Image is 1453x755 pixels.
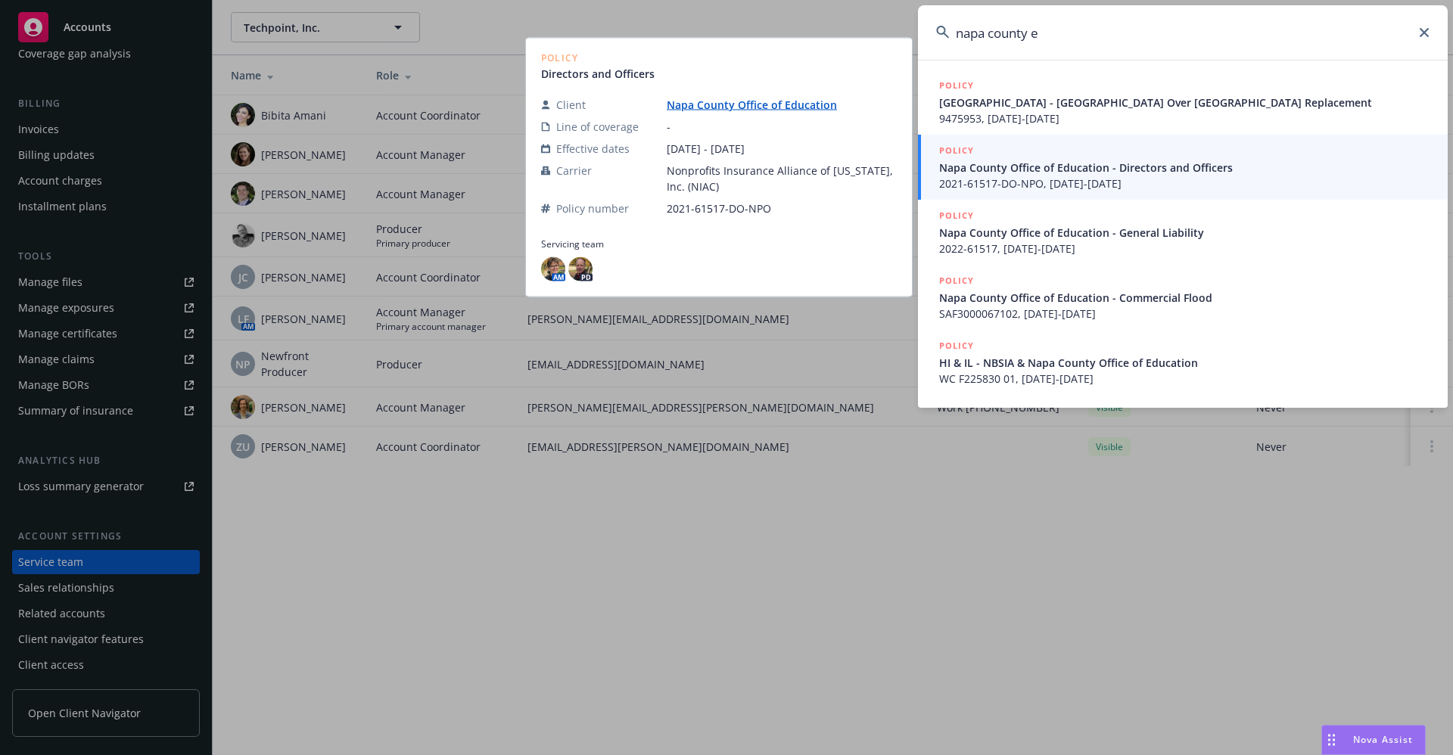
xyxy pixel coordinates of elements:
[939,273,974,288] h5: POLICY
[939,338,974,353] h5: POLICY
[939,290,1430,306] span: Napa County Office of Education - Commercial Flood
[918,265,1448,330] a: POLICYNapa County Office of Education - Commercial FloodSAF3000067102, [DATE]-[DATE]
[1321,725,1426,755] button: Nova Assist
[1322,725,1341,754] div: Drag to move
[939,371,1430,387] span: WC F225830 01, [DATE]-[DATE]
[918,200,1448,265] a: POLICYNapa County Office of Education - General Liability2022-61517, [DATE]-[DATE]
[1353,733,1413,746] span: Nova Assist
[939,78,974,93] h5: POLICY
[918,70,1448,135] a: POLICY[GEOGRAPHIC_DATA] - [GEOGRAPHIC_DATA] Over [GEOGRAPHIC_DATA] Replacement9475953, [DATE]-[DATE]
[939,143,974,158] h5: POLICY
[918,5,1448,60] input: Search...
[939,355,1430,371] span: HI & IL - NBSIA & Napa County Office of Education
[939,176,1430,191] span: 2021-61517-DO-NPO, [DATE]-[DATE]
[939,306,1430,322] span: SAF3000067102, [DATE]-[DATE]
[939,110,1430,126] span: 9475953, [DATE]-[DATE]
[939,225,1430,241] span: Napa County Office of Education - General Liability
[939,241,1430,256] span: 2022-61517, [DATE]-[DATE]
[918,330,1448,395] a: POLICYHI & IL - NBSIA & Napa County Office of EducationWC F225830 01, [DATE]-[DATE]
[918,135,1448,200] a: POLICYNapa County Office of Education - Directors and Officers2021-61517-DO-NPO, [DATE]-[DATE]
[939,95,1430,110] span: [GEOGRAPHIC_DATA] - [GEOGRAPHIC_DATA] Over [GEOGRAPHIC_DATA] Replacement
[939,208,974,223] h5: POLICY
[939,160,1430,176] span: Napa County Office of Education - Directors and Officers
